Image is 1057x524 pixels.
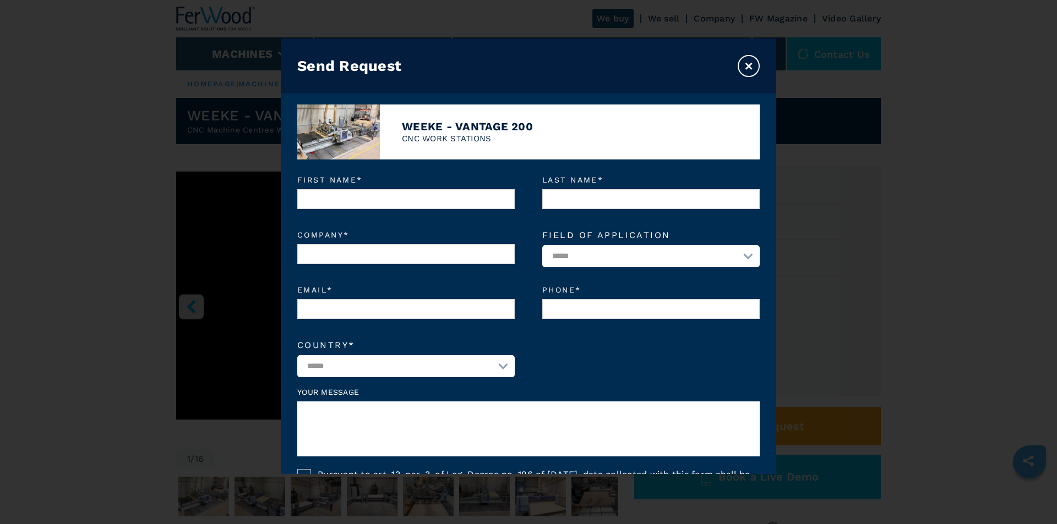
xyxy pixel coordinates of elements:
label: Your message [297,388,760,396]
h4: WEEKE - VANTAGE 200 [402,120,533,133]
label: Field of application [542,231,760,240]
input: Email* [297,299,515,319]
input: First name* [297,189,515,209]
button: × [738,55,760,77]
em: First name [297,176,515,184]
label: Pursuant to art. 13, par. 3, of Leg. Decree no. 196 of [DATE], data collected with this form shal... [311,469,760,514]
input: Last name* [542,189,760,209]
p: CNC WORK STATIONS [402,133,533,145]
img: image [297,104,380,159]
em: Phone [542,286,760,294]
h3: Send Request [297,57,401,75]
em: Last name [542,176,760,184]
input: Company* [297,244,515,264]
em: Email [297,286,515,294]
label: Country [297,341,515,350]
input: Phone* [542,299,760,319]
em: Company [297,231,515,239]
